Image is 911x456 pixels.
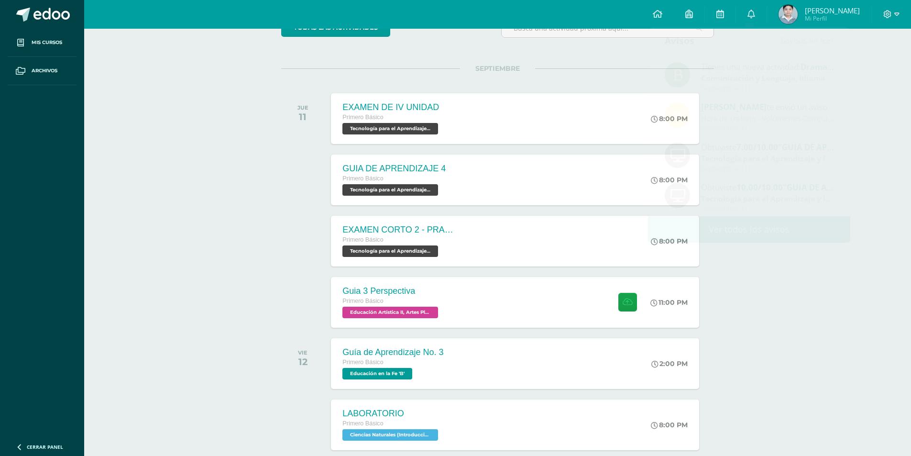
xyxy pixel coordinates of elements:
[8,57,77,85] a: Archivos
[342,236,383,243] span: Primero Básico
[701,101,767,112] span: [PERSON_NAME]
[298,349,307,356] div: VIE
[342,175,383,182] span: Primero Básico
[342,359,383,366] span: Primero Básico
[342,298,383,304] span: Primero Básico
[665,102,690,128] img: 03c2987289e60ca238394da5f82a525a.png
[805,14,860,22] span: Mi Perfil
[342,429,438,441] span: Ciencias Naturales (Introducción a la Biología) 'B'
[342,225,457,235] div: EXAMEN CORTO 2 - PRACTICO-
[778,142,880,153] span: "GUIA DE APRENDIZAJE 3"
[297,104,308,111] div: JUE
[342,286,440,296] div: Guia 3 Perspectiva
[701,100,834,113] div: te envió un aviso
[342,347,443,357] div: Guía de Aprendizaje No. 3
[342,409,440,419] div: LABORATORIO
[651,421,688,429] div: 8:00 PM
[701,205,834,213] div: Septiembre 11
[342,307,438,318] span: Educación Artística II, Artes Plásticas 'B'
[342,420,383,427] span: Primero Básico
[8,29,77,57] a: Mis cursos
[650,298,688,307] div: 11:00 PM
[701,73,834,84] div: | Zona
[298,356,307,367] div: 12
[781,35,785,45] span: 6
[805,6,860,15] span: [PERSON_NAME]
[651,359,688,368] div: 2:00 PM
[342,368,412,379] span: Educación en la Fe 'B'
[701,73,856,83] strong: Comunicación y Lenguaje, Idioma Español
[665,27,694,54] div: Avisos
[342,184,438,196] span: Tecnología para el Aprendizaje y la Comunicación (Informática) 'B'
[701,141,834,153] div: Obtuviste en
[701,193,834,204] div: | Zona
[32,67,57,75] span: Archivos
[342,123,438,134] span: Tecnología para el Aprendizaje y la Comunicación (Informática) 'B'
[736,142,778,153] span: 7.00/10.00
[342,245,438,257] span: Tecnología para el Aprendizaje y la Comunicación (Informática) 'B'
[701,181,834,193] div: Obtuviste en
[736,182,783,193] span: 10.00/10.00
[342,164,446,174] div: GUIA DE APRENDIZAJE 4
[701,60,834,73] div: Tienes una nueva actividad:
[781,35,834,45] span: avisos sin leer
[783,182,885,193] span: "GUIA DE APRENDIZAJE 2"
[32,39,62,46] span: Mis cursos
[701,124,834,133] div: Septiembre 11
[342,102,440,112] div: EXAMEN DE IV UNIDAD
[701,153,834,164] div: | Zona
[648,216,850,243] a: Ver todos los avisos
[701,113,834,124] div: Hoja de trabajo - Volúmenes Compuestos: Realizar los ejercicios de la hoja adjunta en hojas de cu...
[342,114,383,121] span: Primero Básico
[460,64,535,73] span: SEPTIEMBRE
[701,165,834,173] div: Septiembre 11
[779,5,798,24] img: 786043bd1d74ae9ce13740e041e1cee8.png
[701,84,834,92] div: Septiembre 11
[27,444,63,450] span: Cerrar panel
[297,111,308,122] div: 11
